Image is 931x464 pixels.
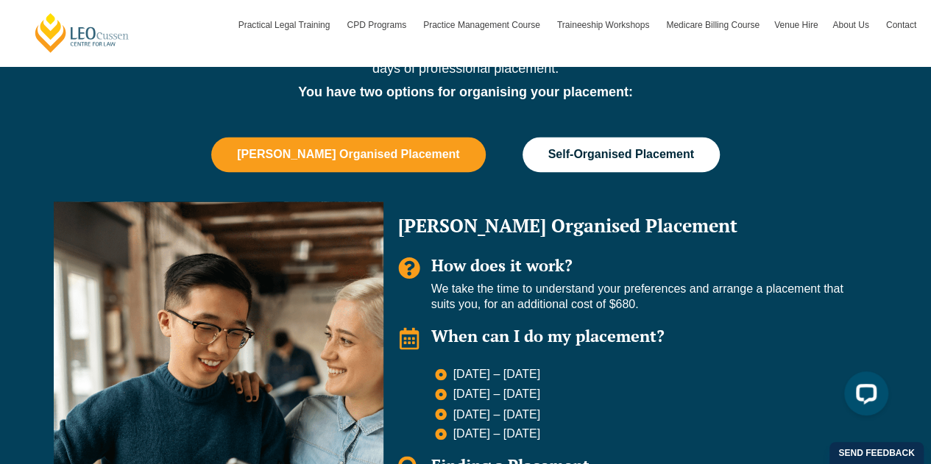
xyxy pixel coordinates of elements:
[298,85,633,99] strong: You have two options for organising your placement:
[659,4,767,46] a: Medicare Billing Course
[450,387,541,402] span: [DATE] – [DATE]
[832,365,894,427] iframe: LiveChat chat widget
[33,12,131,54] a: [PERSON_NAME] Centre for Law
[231,4,340,46] a: Practical Legal Training
[416,4,550,46] a: Practice Management Course
[450,407,541,422] span: [DATE] – [DATE]
[339,4,416,46] a: CPD Programs
[431,254,573,276] span: How does it work?
[879,4,924,46] a: Contact
[548,148,694,161] span: Self-Organised Placement
[431,282,863,313] p: We take the time to understand your preferences and arrange a placement that suits you, for an ad...
[825,4,878,46] a: About Us
[450,367,541,382] span: [DATE] – [DATE]
[550,4,659,46] a: Traineeship Workshops
[450,426,541,441] span: [DATE] – [DATE]
[767,4,825,46] a: Venue Hire
[398,216,863,235] h2: [PERSON_NAME] Organised Placement
[237,148,459,161] span: [PERSON_NAME] Organised Placement
[431,325,665,346] span: When can I do my placement?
